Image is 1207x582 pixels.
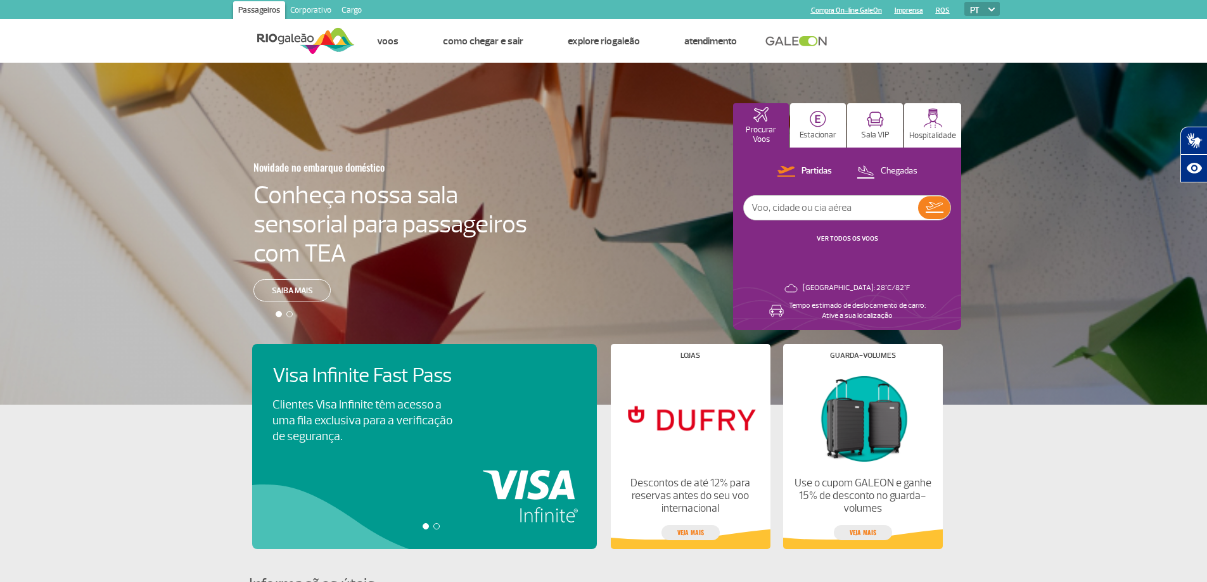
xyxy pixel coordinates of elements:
[336,1,367,22] a: Cargo
[803,283,910,293] p: [GEOGRAPHIC_DATA]: 28°C/82°F
[800,130,836,140] p: Estacionar
[377,35,399,47] a: Voos
[272,364,474,388] h4: Visa Infinite Fast Pass
[834,525,892,540] a: veja mais
[253,180,527,268] h4: Conheça nossa sala sensorial para passageiros com TEA
[801,165,832,177] p: Partidas
[936,6,950,15] a: RQS
[443,35,523,47] a: Como chegar e sair
[621,477,759,515] p: Descontos de até 12% para reservas antes do seu voo internacional
[881,165,917,177] p: Chegadas
[1180,127,1207,155] button: Abrir tradutor de língua de sinais.
[904,103,961,148] button: Hospitalidade
[661,525,720,540] a: veja mais
[830,352,896,359] h4: Guarda-volumes
[793,477,931,515] p: Use o cupom GALEON e ganhe 15% de desconto no guarda-volumes
[568,35,640,47] a: Explore RIOgaleão
[811,6,882,15] a: Compra On-line GaleOn
[813,234,882,244] button: VER TODOS OS VOOS
[253,154,465,180] h3: Novidade no embarque doméstico
[272,397,452,445] p: Clientes Visa Infinite têm acesso a uma fila exclusiva para a verificação de segurança.
[733,103,789,148] button: Procurar Voos
[817,234,878,243] a: VER TODOS OS VOOS
[1180,155,1207,182] button: Abrir recursos assistivos.
[621,369,759,467] img: Lojas
[684,35,737,47] a: Atendimento
[895,6,923,15] a: Imprensa
[867,111,884,127] img: vipRoom.svg
[789,301,926,321] p: Tempo estimado de deslocamento de carro: Ative a sua localização
[233,1,285,22] a: Passageiros
[810,111,826,127] img: carParkingHome.svg
[739,125,782,144] p: Procurar Voos
[744,196,918,220] input: Voo, cidade ou cia aérea
[790,103,846,148] button: Estacionar
[861,130,890,140] p: Sala VIP
[923,108,943,128] img: hospitality.svg
[253,279,331,301] a: Saiba mais
[774,163,836,180] button: Partidas
[272,364,577,445] a: Visa Infinite Fast PassClientes Visa Infinite têm acesso a uma fila exclusiva para a verificação ...
[680,352,700,359] h4: Lojas
[793,369,931,467] img: Guarda-volumes
[853,163,921,180] button: Chegadas
[753,107,769,122] img: airplaneHomeActive.svg
[847,103,903,148] button: Sala VIP
[285,1,336,22] a: Corporativo
[909,131,956,141] p: Hospitalidade
[1180,127,1207,182] div: Plugin de acessibilidade da Hand Talk.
